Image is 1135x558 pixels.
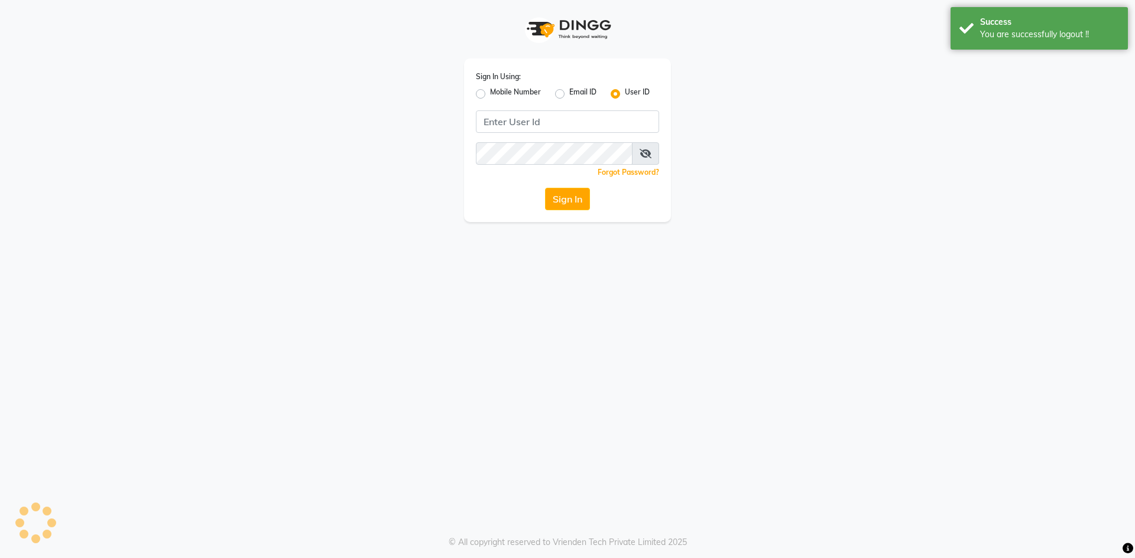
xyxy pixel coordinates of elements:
label: Email ID [569,87,596,101]
label: User ID [625,87,650,101]
label: Sign In Using: [476,71,521,82]
a: Forgot Password? [598,168,659,177]
div: You are successfully logout !! [980,28,1119,41]
button: Sign In [545,188,590,210]
label: Mobile Number [490,87,541,101]
div: Success [980,16,1119,28]
img: logo1.svg [520,12,615,47]
input: Username [476,110,659,133]
input: Username [476,142,633,165]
